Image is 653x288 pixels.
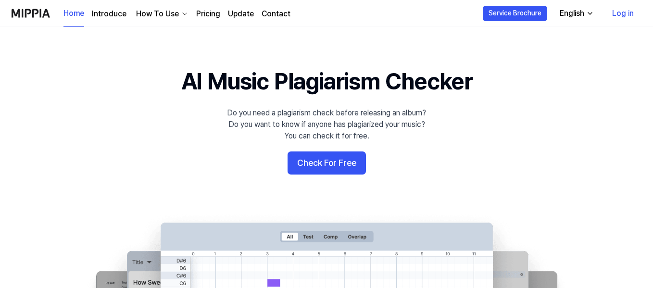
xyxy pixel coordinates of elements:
div: Do you need a plagiarism check before releasing an album? Do you want to know if anyone has plagi... [227,107,426,142]
a: Update [228,8,254,20]
h1: AI Music Plagiarism Checker [181,65,472,98]
button: Service Brochure [483,6,547,21]
a: Contact [262,8,290,20]
div: English [558,8,586,19]
a: Pricing [196,8,220,20]
button: English [552,4,600,23]
button: Check For Free [288,151,366,175]
a: Introduce [92,8,126,20]
a: Home [63,0,84,27]
div: How To Use [134,8,181,20]
button: How To Use [134,8,188,20]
